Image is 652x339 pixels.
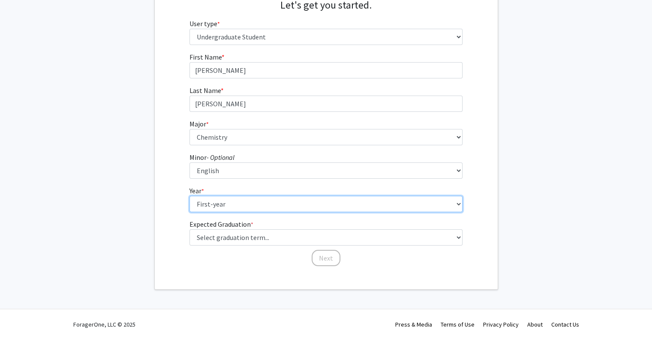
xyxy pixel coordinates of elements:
label: Expected Graduation [189,219,253,229]
a: Contact Us [551,321,579,328]
a: About [527,321,543,328]
span: First Name [189,53,222,61]
a: Privacy Policy [483,321,519,328]
label: Year [189,186,204,196]
label: User type [189,18,220,29]
label: Minor [189,152,234,162]
label: Major [189,119,209,129]
a: Terms of Use [441,321,475,328]
iframe: Chat [6,300,36,333]
a: Press & Media [395,321,432,328]
button: Next [312,250,340,266]
i: - Optional [207,153,234,162]
span: Last Name [189,86,221,95]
